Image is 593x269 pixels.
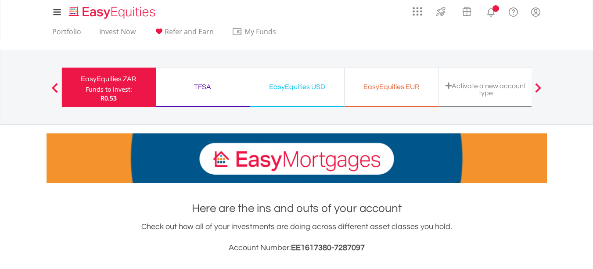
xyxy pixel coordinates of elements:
[407,2,428,16] a: AppsGrid
[255,81,339,93] div: EasyEquities USD
[525,2,547,22] a: My Profile
[444,82,528,97] div: Activate a new account type
[413,7,422,16] img: grid-menu-icon.svg
[460,4,474,18] img: vouchers-v2.svg
[47,133,547,183] img: EasyMortage Promotion Banner
[47,242,547,254] h3: Account Number:
[47,201,547,216] h1: Here are the ins and outs of your account
[150,27,217,41] a: Refer and Earn
[502,2,525,20] a: FAQ's and Support
[232,26,289,37] span: My Funds
[480,2,502,20] a: Notifications
[350,81,433,93] div: EasyEquities EUR
[49,27,85,41] a: Portfolio
[96,27,139,41] a: Invest Now
[165,27,214,36] span: Refer and Earn
[161,81,244,93] div: TFSA
[434,4,448,18] img: thrive-v2.svg
[454,2,480,18] a: Vouchers
[67,73,151,85] div: EasyEquities ZAR
[65,2,159,20] a: Home page
[67,5,159,20] img: EasyEquities_Logo.png
[47,221,547,254] div: Check out how all of your investments are doing across different asset classes you hold.
[291,244,365,252] span: EE1617380-7287097
[101,94,117,102] span: R0.53
[86,85,132,94] div: Funds to invest:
